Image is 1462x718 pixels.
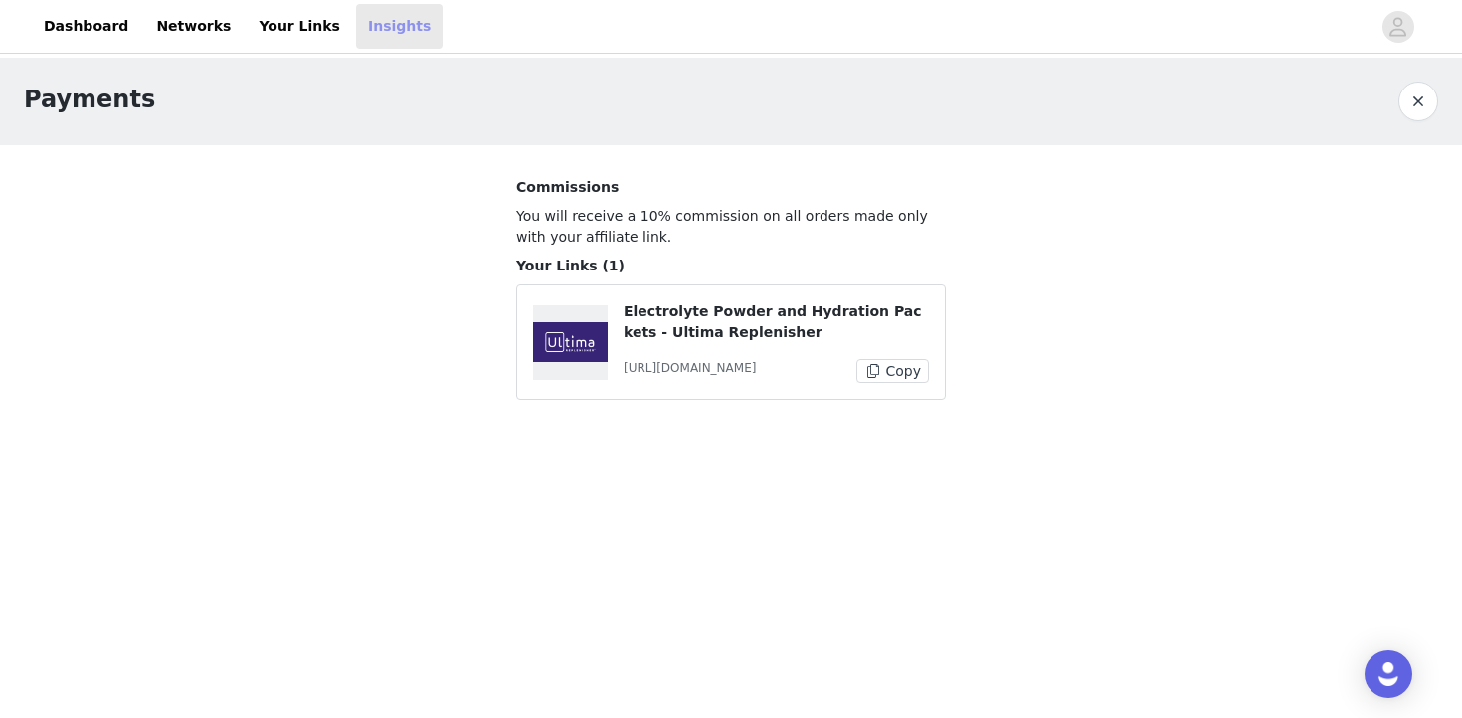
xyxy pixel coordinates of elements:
a: Your Links [247,4,352,49]
p: Commissions [516,177,946,198]
h1: Payments [24,82,155,117]
a: Networks [144,4,243,49]
div: avatar [1388,11,1407,43]
a: Dashboard [32,4,140,49]
h2: Your Links (1) [516,256,946,276]
div: Open Intercom Messenger [1365,650,1412,698]
p: Electrolyte Powder and Hydration Packets - Ultima Replenisher [624,301,929,343]
a: Insights [356,4,443,49]
p: You will receive a 10% commission on all orders made only with your affiliate link. [516,206,946,248]
button: Copy [856,359,929,383]
p: [URL][DOMAIN_NAME] [624,359,756,377]
img: Electrolyte Powder and Hydration Packets - Ultima Replenisher [533,322,608,361]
